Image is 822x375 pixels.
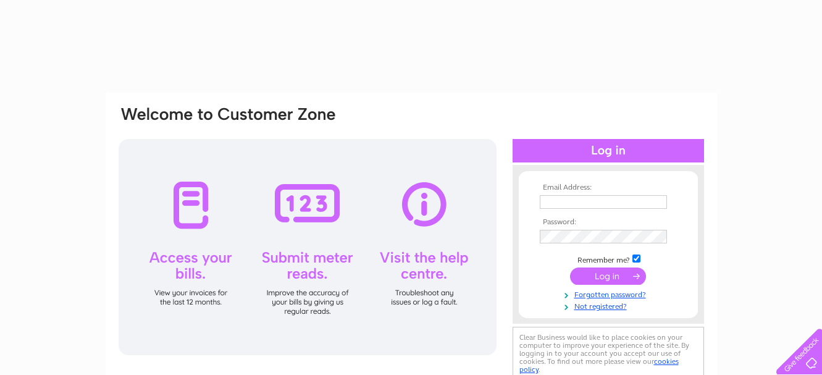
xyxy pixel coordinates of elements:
[570,268,646,285] input: Submit
[540,288,680,300] a: Forgotten password?
[537,183,680,192] th: Email Address:
[540,300,680,311] a: Not registered?
[537,253,680,265] td: Remember me?
[519,357,679,374] a: cookies policy
[537,218,680,227] th: Password:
